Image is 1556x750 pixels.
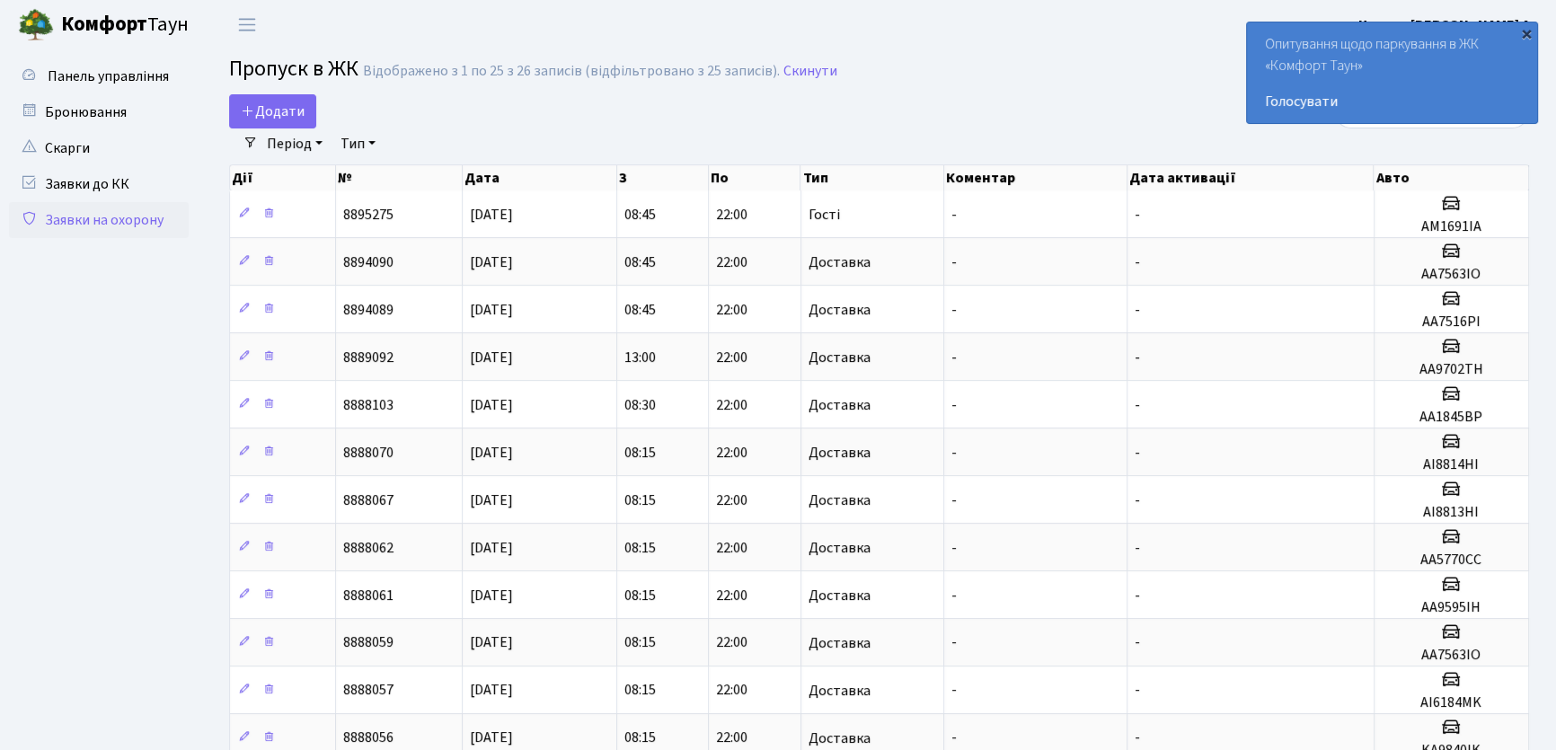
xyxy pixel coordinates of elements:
span: 22:00 [716,300,747,320]
span: Доставка [809,493,871,507]
span: 22:00 [716,348,747,367]
span: 8888057 [343,681,393,701]
div: × [1517,24,1535,42]
h5: AA9702TH [1382,361,1521,378]
span: [DATE] [470,490,513,510]
span: - [951,586,957,605]
span: Таун [61,10,189,40]
th: Авто [1374,165,1528,190]
span: - [951,395,957,415]
h5: AA7563IO [1382,647,1521,664]
a: Додати [229,94,316,128]
span: [DATE] [470,633,513,653]
span: [DATE] [470,728,513,748]
span: 08:15 [624,633,656,653]
span: 22:00 [716,443,747,463]
h5: AA5770CC [1382,551,1521,569]
span: - [951,728,957,748]
h5: АА7516PI [1382,313,1521,331]
span: - [1135,348,1140,367]
span: 8888067 [343,490,393,510]
span: - [1135,633,1140,653]
span: 22:00 [716,205,747,225]
span: [DATE] [470,681,513,701]
span: 08:15 [624,681,656,701]
span: [DATE] [470,538,513,558]
span: 8888061 [343,586,393,605]
span: [DATE] [470,205,513,225]
span: 22:00 [716,395,747,415]
span: 13:00 [624,348,656,367]
span: 08:15 [624,728,656,748]
th: Дії [230,165,336,190]
div: Відображено з 1 по 25 з 26 записів (відфільтровано з 25 записів). [363,63,780,80]
h5: AI8814HI [1382,456,1521,473]
span: Пропуск в ЖК [229,53,358,84]
th: Тип [800,165,943,190]
span: 22:00 [716,252,747,272]
span: - [1135,728,1140,748]
a: Період [260,128,330,159]
th: Дата активації [1127,165,1375,190]
span: 08:15 [624,586,656,605]
span: [DATE] [470,443,513,463]
h5: АМ1691ІА [1382,218,1521,235]
span: - [1135,395,1140,415]
span: 08:15 [624,538,656,558]
span: - [1135,205,1140,225]
span: 08:15 [624,490,656,510]
span: - [951,252,957,272]
h5: AI6184MK [1382,694,1521,711]
span: [DATE] [470,395,513,415]
span: Доставка [809,303,871,317]
a: Скинути [783,63,837,80]
a: Бронювання [9,94,189,130]
span: 22:00 [716,586,747,605]
span: Доставка [809,446,871,460]
th: Коментар [944,165,1127,190]
span: Доставка [809,398,871,412]
span: - [951,443,957,463]
a: Панель управління [9,58,189,94]
span: - [1135,681,1140,701]
span: - [951,538,957,558]
a: Заявки до КК [9,166,189,202]
span: Додати [241,101,305,121]
span: 8889092 [343,348,393,367]
span: 8888059 [343,633,393,653]
img: logo.png [18,7,54,43]
span: - [951,300,957,320]
span: 8888103 [343,395,393,415]
span: Доставка [809,731,871,746]
span: - [951,205,957,225]
button: Переключити навігацію [225,10,270,40]
span: 22:00 [716,681,747,701]
span: 08:15 [624,443,656,463]
th: № [336,165,463,190]
span: - [951,681,957,701]
th: Дата [463,165,617,190]
span: [DATE] [470,586,513,605]
span: - [951,348,957,367]
span: 8888070 [343,443,393,463]
span: - [1135,490,1140,510]
th: По [709,165,800,190]
b: Цитрус [PERSON_NAME] А. [1358,15,1534,35]
a: Голосувати [1265,91,1519,112]
span: 22:00 [716,728,747,748]
span: 8894090 [343,252,393,272]
span: [DATE] [470,252,513,272]
span: Гості [809,207,840,222]
a: Цитрус [PERSON_NAME] А. [1358,14,1534,36]
div: Опитування щодо паркування в ЖК «Комфорт Таун» [1247,22,1537,123]
a: Тип [333,128,383,159]
span: - [1135,300,1140,320]
span: Доставка [809,636,871,650]
span: 08:30 [624,395,656,415]
span: 22:00 [716,538,747,558]
h5: AA9595IH [1382,599,1521,616]
th: З [617,165,709,190]
span: 8894089 [343,300,393,320]
span: - [1135,443,1140,463]
span: - [1135,586,1140,605]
